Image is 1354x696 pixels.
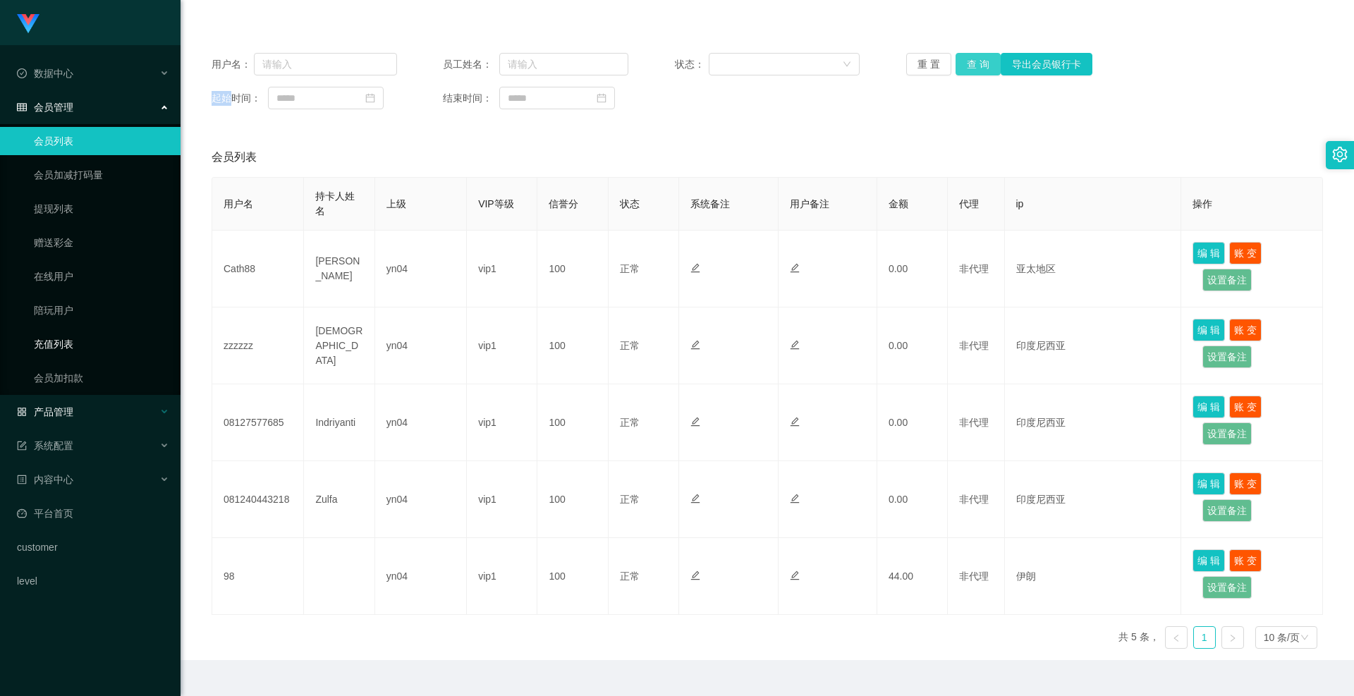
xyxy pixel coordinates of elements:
[34,330,169,358] a: 充值列表
[212,57,254,72] span: 用户名：
[877,307,948,384] td: 0.00
[537,538,608,615] td: 100
[212,384,304,461] td: 08127577685
[17,567,169,595] a: level
[959,494,989,505] span: 非代理
[34,161,169,189] a: 会员加减打码量
[443,91,499,106] span: 结束时间：
[1228,634,1237,642] i: 图标: right
[1332,147,1348,162] i: 图标: setting
[549,198,578,209] span: 信誉分
[375,231,467,307] td: yn04
[304,231,374,307] td: [PERSON_NAME]
[1193,472,1225,495] button: 编 辑
[17,102,27,112] i: 图标: table
[304,461,374,538] td: Zulfa
[224,198,253,209] span: 用户名
[790,417,800,427] i: 图标: edit
[620,263,640,274] span: 正常
[1194,627,1215,648] a: 1
[499,53,628,75] input: 请输入
[1005,538,1182,615] td: 伊朗
[537,231,608,307] td: 100
[1202,422,1252,445] button: 设置备注
[1229,319,1262,341] button: 账 变
[17,68,73,79] span: 数据中心
[906,53,951,75] button: 重 置
[17,499,169,527] a: 图标: dashboard平台首页
[1193,198,1212,209] span: 操作
[467,231,537,307] td: vip1
[315,190,355,216] span: 持卡人姓名
[34,228,169,257] a: 赠送彩金
[790,198,829,209] span: 用户备注
[877,231,948,307] td: 0.00
[1001,53,1092,75] button: 导出会员银行卡
[959,263,989,274] span: 非代理
[959,570,989,582] span: 非代理
[690,263,700,273] i: 图标: edit
[1016,198,1024,209] span: ip
[17,474,73,485] span: 内容中心
[675,57,709,72] span: 状态：
[956,53,1001,75] button: 查 询
[478,198,514,209] span: VIP等级
[1193,396,1225,418] button: 编 辑
[375,384,467,461] td: yn04
[1005,307,1182,384] td: 印度尼西亚
[1193,549,1225,572] button: 编 辑
[304,384,374,461] td: Indriyanti
[1202,269,1252,291] button: 设置备注
[254,53,397,75] input: 请输入
[1193,319,1225,341] button: 编 辑
[877,538,948,615] td: 44.00
[212,538,304,615] td: 98
[1202,499,1252,522] button: 设置备注
[386,198,406,209] span: 上级
[212,461,304,538] td: 081240443218
[304,307,374,384] td: [DEMOGRAPHIC_DATA]
[537,461,608,538] td: 100
[467,384,537,461] td: vip1
[17,475,27,484] i: 图标: profile
[790,263,800,273] i: 图标: edit
[889,198,908,209] span: 金额
[1005,461,1182,538] td: 印度尼西亚
[1193,626,1216,649] li: 1
[212,307,304,384] td: zzzzzz
[17,441,27,451] i: 图标: form
[34,296,169,324] a: 陪玩用户
[1165,626,1188,649] li: 上一页
[690,340,700,350] i: 图标: edit
[1229,549,1262,572] button: 账 变
[1229,242,1262,264] button: 账 变
[17,440,73,451] span: 系统配置
[17,533,169,561] a: customer
[877,461,948,538] td: 0.00
[537,384,608,461] td: 100
[537,307,608,384] td: 100
[1202,576,1252,599] button: 设置备注
[17,14,39,34] img: logo.9652507e.png
[959,417,989,428] span: 非代理
[467,538,537,615] td: vip1
[34,127,169,155] a: 会员列表
[690,494,700,503] i: 图标: edit
[17,407,27,417] i: 图标: appstore-o
[690,570,700,580] i: 图标: edit
[17,68,27,78] i: 图标: check-circle-o
[959,198,979,209] span: 代理
[1229,396,1262,418] button: 账 变
[1202,346,1252,368] button: 设置备注
[690,198,730,209] span: 系统备注
[467,461,537,538] td: vip1
[843,60,851,70] i: 图标: down
[212,91,268,106] span: 起始时间：
[375,538,467,615] td: yn04
[467,307,537,384] td: vip1
[212,231,304,307] td: Cath88
[620,570,640,582] span: 正常
[790,494,800,503] i: 图标: edit
[620,198,640,209] span: 状态
[620,417,640,428] span: 正常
